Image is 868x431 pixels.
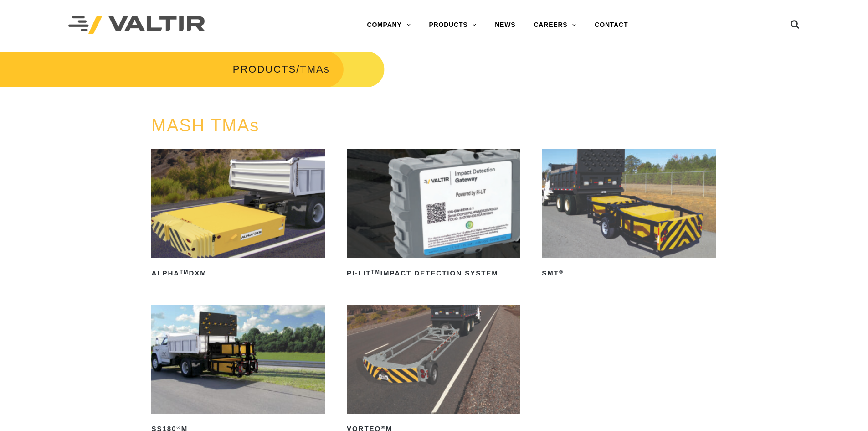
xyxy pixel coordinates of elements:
img: Valtir [68,16,205,35]
a: CAREERS [524,16,586,34]
sup: ® [381,425,385,430]
h2: SMT [542,266,715,280]
a: CONTACT [586,16,637,34]
a: SMT® [542,149,715,280]
a: MASH TMAs [151,116,259,135]
span: TMAs [300,63,329,75]
sup: TM [180,269,189,275]
a: ALPHATMDXM [151,149,325,280]
a: NEWS [486,16,524,34]
sup: ® [559,269,564,275]
a: COMPANY [358,16,420,34]
h2: ALPHA DXM [151,266,325,280]
h2: PI-LIT Impact Detection System [347,266,520,280]
a: PRODUCTS [233,63,296,75]
sup: TM [371,269,380,275]
a: PRODUCTS [420,16,486,34]
a: PI-LITTMImpact Detection System [347,149,520,280]
sup: ® [177,425,181,430]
